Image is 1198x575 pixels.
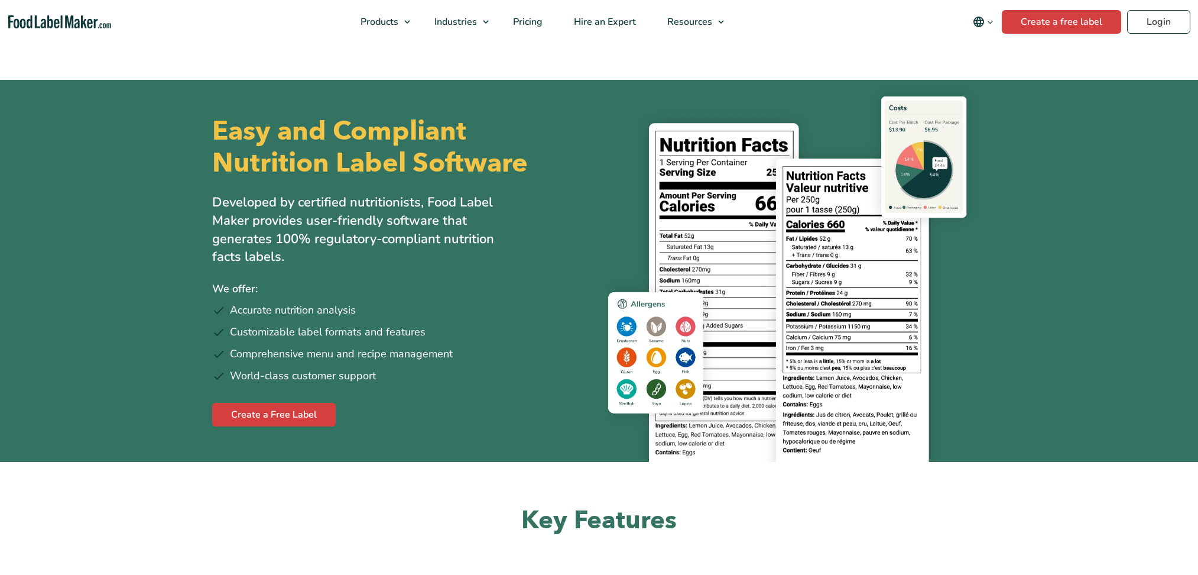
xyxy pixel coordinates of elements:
span: World-class customer support [230,368,376,384]
span: Pricing [509,15,544,28]
span: Industries [431,15,478,28]
a: Create a Free Label [212,403,336,427]
p: Developed by certified nutritionists, Food Label Maker provides user-friendly software that gener... [212,193,520,266]
span: Customizable label formats and features [230,324,426,340]
h1: Easy and Compliant Nutrition Label Software [212,115,589,179]
span: Resources [664,15,713,28]
span: Accurate nutrition analysis [230,302,356,318]
h2: Key Features [212,505,986,537]
span: Products [357,15,400,28]
a: Food Label Maker homepage [8,15,111,29]
span: Hire an Expert [570,15,637,28]
a: Login [1127,10,1190,34]
button: Change language [965,10,1002,34]
p: We offer: [212,280,590,298]
a: Create a free label [1002,10,1121,34]
span: Comprehensive menu and recipe management [230,346,453,362]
